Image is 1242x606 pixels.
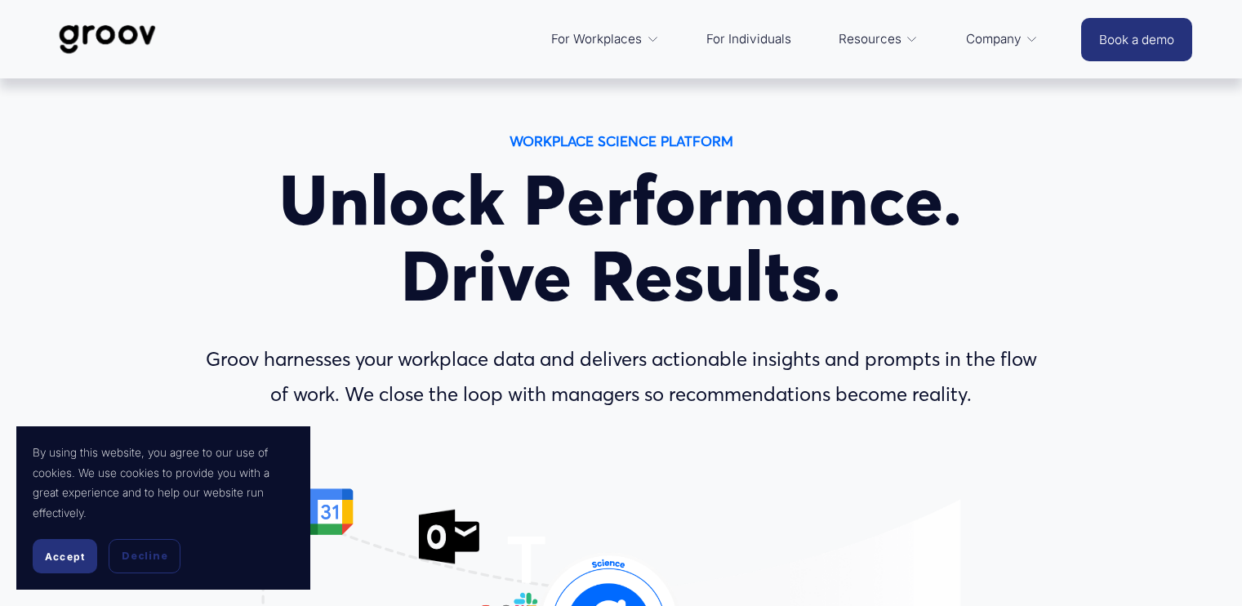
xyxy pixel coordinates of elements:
a: folder dropdown [543,20,667,59]
img: Groov | Workplace Science Platform | Unlock Performance | Drive Results [50,12,165,66]
a: folder dropdown [958,20,1047,59]
a: For Individuals [698,20,799,59]
section: Cookie banner [16,426,310,590]
button: Decline [109,539,180,573]
strong: WORKPLACE SCIENCE PLATFORM [510,132,733,149]
span: Resources [839,28,901,51]
a: folder dropdown [830,20,927,59]
h1: Unlock Performance. Drive Results. [194,163,1048,314]
a: Book a demo [1081,18,1192,61]
span: Company [966,28,1022,51]
span: Accept [45,550,85,563]
button: Accept [33,539,97,573]
span: For Workplaces [551,28,642,51]
p: By using this website, you agree to our use of cookies. We use cookies to provide you with a grea... [33,443,294,523]
p: Groov harnesses your workplace data and delivers actionable insights and prompts in the flow of w... [194,342,1048,412]
span: Decline [122,549,167,564]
